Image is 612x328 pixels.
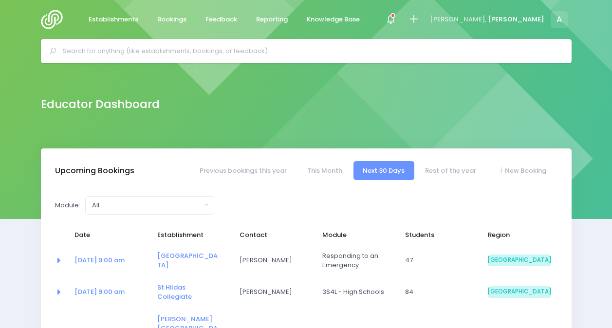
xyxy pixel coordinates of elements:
[157,230,221,240] span: Establishment
[92,200,202,210] div: All
[405,287,468,297] span: 84
[205,15,237,24] span: Feedback
[297,161,352,180] a: This Month
[399,245,482,276] td: 47
[233,276,316,308] td: Monique Grant
[487,161,556,180] a: New Booking
[190,161,296,180] a: Previous bookings this year
[68,276,151,308] td: <a href="https://app.stjis.org.nz/bookings/523914" class="font-weight-bold">14 Oct at 9:00 am</a>
[157,251,218,270] a: [GEOGRAPHIC_DATA]
[322,287,386,297] span: 3S4L - High Schools
[299,10,368,29] a: Knowledge Base
[488,15,544,24] span: [PERSON_NAME]
[198,10,245,29] a: Feedback
[488,255,551,266] span: [GEOGRAPHIC_DATA]
[89,15,138,24] span: Establishments
[63,44,558,58] input: Search for anything (like establishments, bookings, or feedback)
[405,230,468,240] span: Students
[322,230,386,240] span: Module
[74,255,125,265] a: [DATE] 9:00 am
[256,15,288,24] span: Reporting
[316,245,399,276] td: Responding to an Emergency
[41,98,160,111] h2: Educator Dashboard
[488,230,551,240] span: Region
[316,276,399,308] td: 3S4L - High Schools
[240,255,303,265] span: [PERSON_NAME]
[74,287,125,296] a: [DATE] 9:00 am
[81,10,147,29] a: Establishments
[322,251,386,270] span: Responding to an Emergency
[488,286,551,298] span: [GEOGRAPHIC_DATA]
[149,10,195,29] a: Bookings
[405,255,468,265] span: 47
[233,245,316,276] td: Karen Sintmaartensdijk
[74,230,138,240] span: Date
[157,283,192,302] a: St Hildas Collegiate
[240,287,303,297] span: [PERSON_NAME]
[85,196,214,215] button: All
[307,15,360,24] span: Knowledge Base
[240,230,303,240] span: Contact
[151,245,234,276] td: <a href="https://app.stjis.org.nz/establishments/203657" class="font-weight-bold">North East Vall...
[399,276,482,308] td: 84
[551,11,568,28] span: A
[55,200,80,210] label: Module:
[353,161,414,180] a: Next 30 Days
[482,276,557,308] td: South Island
[55,166,134,176] h3: Upcoming Bookings
[430,15,486,24] span: [PERSON_NAME],
[416,161,486,180] a: Rest of the year
[248,10,296,29] a: Reporting
[482,245,557,276] td: South Island
[151,276,234,308] td: <a href="https://app.stjis.org.nz/establishments/203924" class="font-weight-bold">St Hildas Colle...
[68,245,151,276] td: <a href="https://app.stjis.org.nz/bookings/523917" class="font-weight-bold">13 Oct at 9:00 am</a>
[41,10,69,29] img: Logo
[157,15,186,24] span: Bookings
